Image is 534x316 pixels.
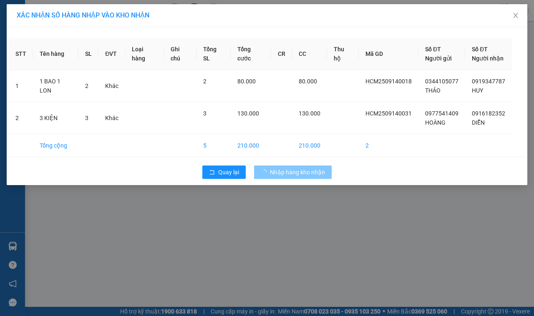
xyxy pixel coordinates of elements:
[261,169,270,175] span: loading
[203,78,207,85] span: 2
[365,78,412,85] span: HCM2509140018
[33,102,78,134] td: 3 KIỆN
[292,134,327,157] td: 210.000
[299,110,320,117] span: 130.000
[359,38,418,70] th: Mã GD
[9,70,33,102] td: 1
[33,70,78,102] td: 1 BAO 1 LON
[98,38,125,70] th: ĐVT
[164,38,196,70] th: Ghi chú
[85,83,88,89] span: 2
[203,110,207,117] span: 3
[292,38,327,70] th: CC
[425,110,458,117] span: 0977541409
[254,166,332,179] button: Nhập hàng kho nhận
[472,87,483,94] span: HUY
[425,87,441,94] span: THẢO
[237,110,259,117] span: 130.000
[17,11,149,19] span: XÁC NHẬN SỐ HÀNG NHẬP VÀO KHO NHẬN
[425,119,446,126] span: HOÀNG
[9,102,33,134] td: 2
[218,168,239,177] span: Quay lại
[472,46,488,53] span: Số ĐT
[425,55,452,62] span: Người gửi
[85,115,88,121] span: 3
[98,102,125,134] td: Khác
[299,78,317,85] span: 80.000
[98,70,125,102] td: Khác
[33,38,78,70] th: Tên hàng
[327,38,358,70] th: Thu hộ
[231,38,272,70] th: Tổng cước
[472,78,505,85] span: 0919347787
[196,38,231,70] th: Tổng SL
[202,166,246,179] button: rollbackQuay lại
[365,110,412,117] span: HCM2509140031
[78,38,98,70] th: SL
[359,134,418,157] td: 2
[231,134,272,157] td: 210.000
[472,55,504,62] span: Người nhận
[270,168,325,177] span: Nhập hàng kho nhận
[472,110,505,117] span: 0916182352
[472,119,485,126] span: DIỄN
[504,4,527,28] button: Close
[9,38,33,70] th: STT
[425,46,441,53] span: Số ĐT
[125,38,164,70] th: Loại hàng
[237,78,256,85] span: 80.000
[196,134,231,157] td: 5
[512,12,519,19] span: close
[271,38,292,70] th: CR
[209,169,215,176] span: rollback
[425,78,458,85] span: 0344105077
[33,134,78,157] td: Tổng cộng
